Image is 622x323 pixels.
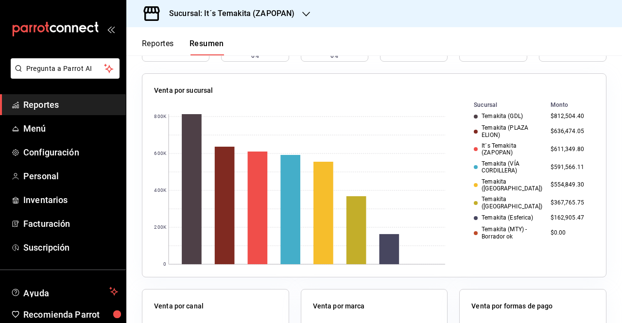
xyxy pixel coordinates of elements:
[474,160,542,174] div: Temakita (VÍA CORDILLERA)
[23,122,118,135] span: Menú
[474,124,542,138] div: Temakita (PLAZA ELION)
[474,214,542,221] div: Temakita (Esferica)
[7,70,120,81] a: Pregunta a Parrot AI
[11,58,120,79] button: Pregunta a Parrot AI
[251,51,259,60] span: 0%
[23,217,118,230] span: Facturación
[23,98,118,111] span: Reportes
[23,193,118,206] span: Inventarios
[547,176,600,194] td: $554,849.30
[313,301,365,311] p: Venta por marca
[330,51,338,60] span: 0%
[547,110,600,122] td: $812,504.40
[23,146,118,159] span: Configuración
[23,170,118,183] span: Personal
[23,308,118,321] span: Recomienda Parrot
[547,100,600,110] th: Monto
[474,226,542,240] div: Temakita (MTY) - Borrador ok
[154,301,204,311] p: Venta por canal
[547,194,600,212] td: $367,765.75
[154,85,213,96] p: Venta por sucursal
[107,25,115,33] button: open_drawer_menu
[547,140,600,158] td: $611,349.80
[26,64,104,74] span: Pregunta a Parrot AI
[474,196,542,210] div: Temakita ([GEOGRAPHIC_DATA])
[154,151,166,156] text: 600K
[23,286,105,297] span: Ayuda
[190,39,224,55] button: Resumen
[474,178,542,192] div: Temakita ([GEOGRAPHIC_DATA])
[458,100,546,110] th: Sucursal
[547,224,600,242] td: $0.00
[142,39,224,55] div: navigation tabs
[154,188,166,193] text: 400K
[23,241,118,254] span: Suscripción
[547,158,600,176] td: $591,566.11
[142,39,174,55] button: Reportes
[547,212,600,224] td: $162,905.47
[471,301,553,311] p: Venta por formas de pago
[474,113,542,119] div: Temakita (GDL)
[154,114,166,119] text: 800K
[474,142,542,156] div: It´s Temakita (ZAPOPAN)
[154,225,166,230] text: 200K
[163,262,166,267] text: 0
[547,122,600,140] td: $636,474.05
[161,8,294,19] h3: Sucursal: It´s Temakita (ZAPOPAN)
